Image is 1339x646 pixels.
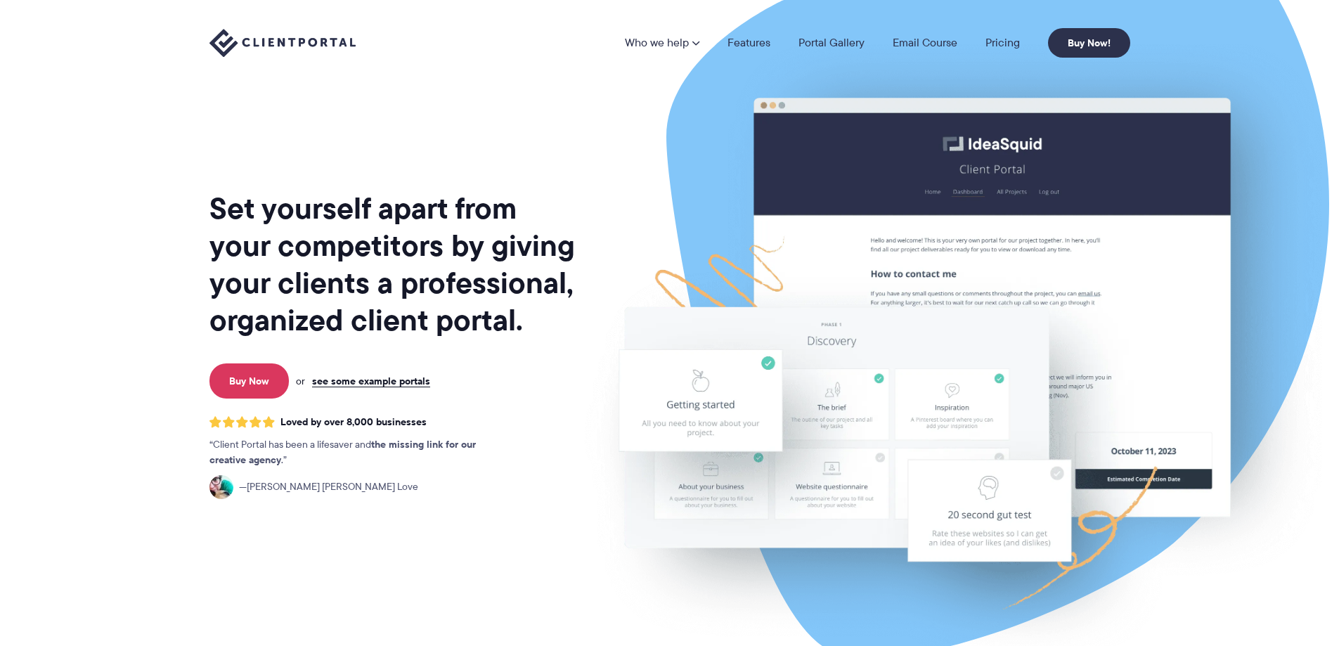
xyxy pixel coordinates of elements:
span: or [296,375,305,387]
a: see some example portals [312,375,430,387]
a: Portal Gallery [798,37,865,49]
a: Email Course [893,37,957,49]
span: Loved by over 8,000 businesses [280,416,427,428]
h1: Set yourself apart from your competitors by giving your clients a professional, organized client ... [209,190,578,339]
a: Buy Now [209,363,289,399]
p: Client Portal has been a lifesaver and . [209,437,505,468]
a: Who we help [625,37,699,49]
a: Buy Now! [1048,28,1130,58]
a: Features [727,37,770,49]
a: Pricing [985,37,1020,49]
strong: the missing link for our creative agency [209,437,476,467]
span: [PERSON_NAME] [PERSON_NAME] Love [239,479,418,495]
